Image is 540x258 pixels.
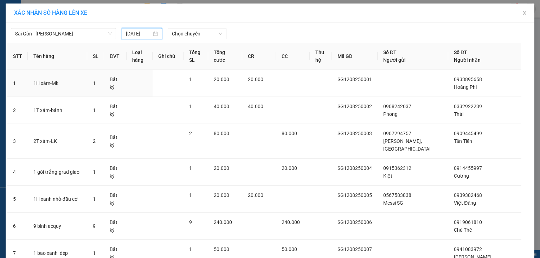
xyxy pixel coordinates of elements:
[383,200,403,206] span: Messi SG
[282,165,297,171] span: 20.000
[383,57,406,63] span: Người gửi
[383,138,431,152] span: [PERSON_NAME],[GEOGRAPHIC_DATA]
[282,131,297,136] span: 80.000
[153,43,184,70] th: Ghi chú
[337,131,372,136] span: SG1208250003
[248,77,263,82] span: 20.000
[454,173,469,179] span: Cương
[93,107,96,113] span: 1
[454,138,472,144] span: Tân Tiến
[383,49,397,55] span: Số ĐT
[454,57,481,63] span: Người nhận
[454,227,472,233] span: Chú Thế
[28,97,87,124] td: 1T xám-bánh
[28,124,87,159] td: 2T xám-LK
[7,124,28,159] td: 3
[189,131,192,136] span: 2
[383,131,411,136] span: 0907294757
[28,159,87,186] td: 1 gói trắng-grad giao
[7,97,28,124] td: 2
[454,200,476,206] span: Việt Đăng
[14,9,87,16] span: XÁC NHẬN SỐ HÀNG LÊN XE
[184,43,208,70] th: Tổng SL
[208,43,242,70] th: Tổng cước
[127,43,153,70] th: Loại hàng
[454,84,477,90] span: Hoàng Phi
[454,246,482,252] span: 0941083972
[282,219,300,225] span: 240.000
[248,104,263,109] span: 40.000
[28,70,87,97] td: 1H xám-Mk
[172,28,223,39] span: Chọn chuyến
[337,104,372,109] span: SG1208250002
[15,28,112,39] span: Sài Gòn - Phan Rang
[126,30,152,38] input: 13/08/2025
[383,192,411,198] span: 0567583838
[7,70,28,97] td: 1
[28,186,87,213] td: 1H xanh nhỏ-đầu cơ
[93,250,96,256] span: 1
[454,192,482,198] span: 0939382468
[104,186,127,213] td: Bất kỳ
[93,223,96,229] span: 9
[454,131,482,136] span: 0909445499
[454,49,467,55] span: Số ĐT
[93,80,96,86] span: 1
[214,246,229,252] span: 50.000
[522,10,527,16] span: close
[282,246,297,252] span: 50.000
[214,104,229,109] span: 40.000
[383,173,392,179] span: Kiệt
[454,219,482,225] span: 0919061810
[214,219,232,225] span: 240.000
[214,77,229,82] span: 20.000
[515,4,534,23] button: Close
[7,213,28,240] td: 6
[189,77,192,82] span: 1
[310,43,332,70] th: Thu hộ
[104,97,127,124] td: Bất kỳ
[337,219,372,225] span: SG1208250006
[104,43,127,70] th: ĐVT
[104,159,127,186] td: Bất kỳ
[337,192,372,198] span: SG1208250005
[454,111,463,117] span: Thái
[214,165,229,171] span: 20.000
[93,196,96,202] span: 1
[93,169,96,175] span: 1
[383,111,398,117] span: Phong
[337,246,372,252] span: SG1208250007
[7,159,28,186] td: 4
[104,70,127,97] td: Bất kỳ
[104,124,127,159] td: Bất kỳ
[454,77,482,82] span: 0933895658
[214,131,229,136] span: 80.000
[248,192,263,198] span: 20.000
[383,165,411,171] span: 0915362312
[28,43,87,70] th: Tên hàng
[104,213,127,240] td: Bất kỳ
[454,104,482,109] span: 0332922239
[28,213,87,240] td: 9 bình acquy
[189,165,192,171] span: 1
[189,246,192,252] span: 1
[383,104,411,109] span: 0908242037
[337,77,372,82] span: SG1208250001
[87,43,104,70] th: SL
[189,192,192,198] span: 1
[276,43,310,70] th: CC
[7,186,28,213] td: 5
[454,165,482,171] span: 0914455997
[242,43,276,70] th: CR
[7,43,28,70] th: STT
[337,165,372,171] span: SG1208250004
[214,192,229,198] span: 20.000
[189,104,192,109] span: 1
[332,43,378,70] th: Mã GD
[93,138,96,144] span: 2
[189,219,192,225] span: 9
